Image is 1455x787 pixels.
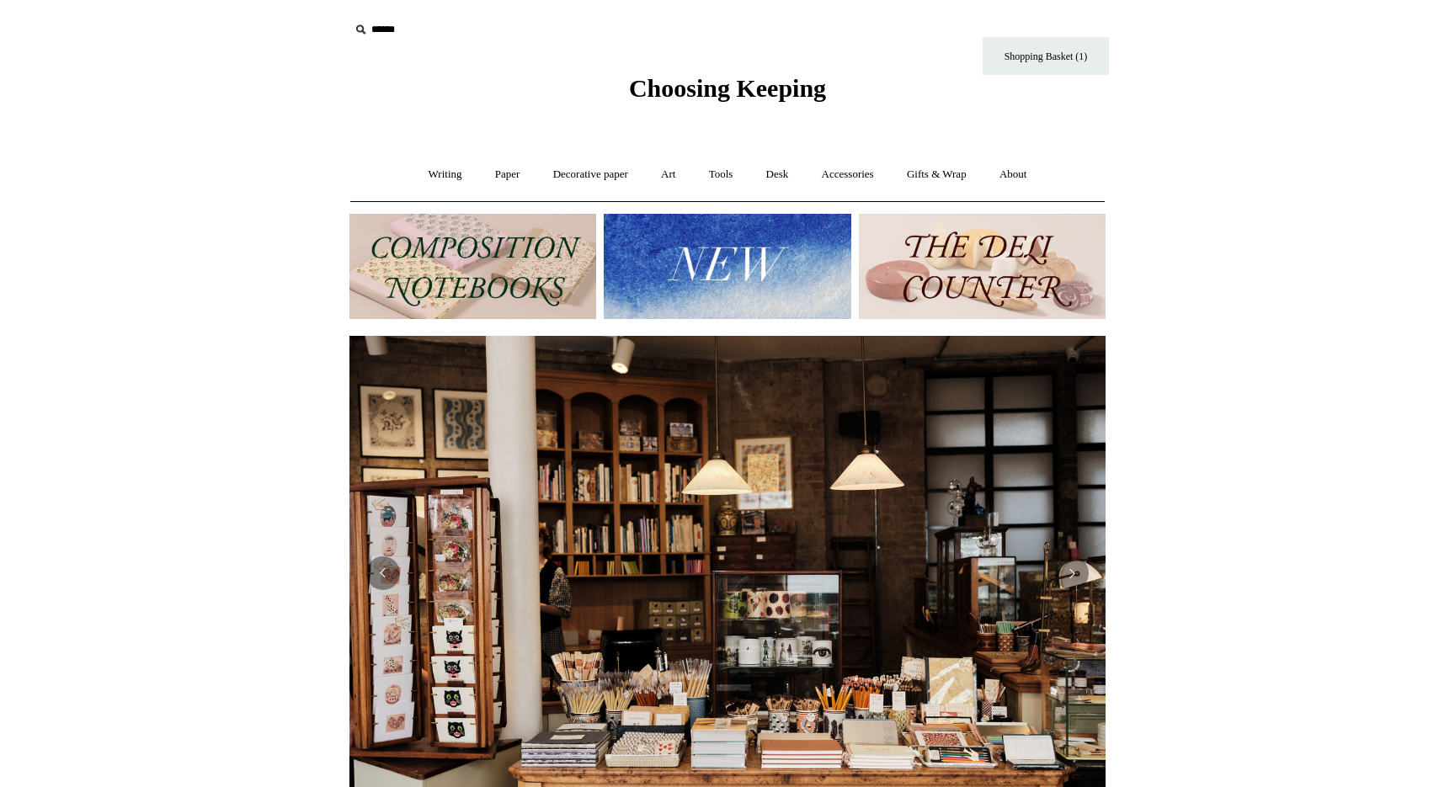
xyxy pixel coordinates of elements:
a: Accessories [807,152,889,197]
img: New.jpg__PID:f73bdf93-380a-4a35-bcfe-7823039498e1 [604,214,850,319]
a: Paper [480,152,536,197]
button: Previous [366,556,400,590]
a: About [984,152,1042,197]
a: Desk [751,152,804,197]
a: Decorative paper [538,152,643,197]
img: 202302 Composition ledgers.jpg__PID:69722ee6-fa44-49dd-a067-31375e5d54ec [349,214,596,319]
a: Choosing Keeping [629,88,826,99]
a: Tools [694,152,749,197]
a: Gifts & Wrap [892,152,982,197]
a: Art [646,152,690,197]
span: Choosing Keeping [629,74,826,102]
img: The Deli Counter [859,214,1106,319]
button: Next [1055,556,1089,590]
a: Writing [413,152,477,197]
a: Shopping Basket (1) [983,37,1109,75]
